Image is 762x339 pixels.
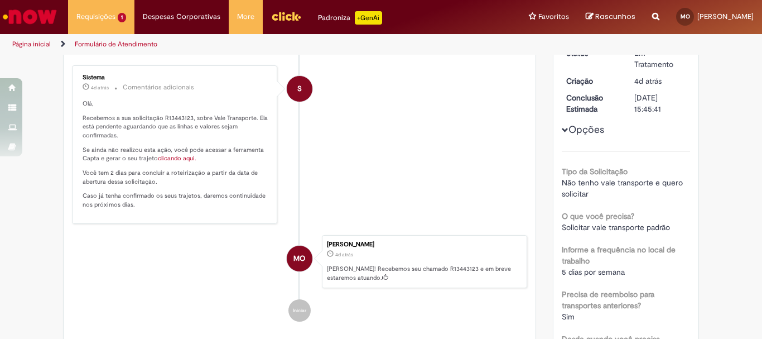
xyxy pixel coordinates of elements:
time: 25/08/2025 09:45:41 [91,84,109,91]
a: Página inicial [12,40,51,49]
p: +GenAi [355,11,382,25]
span: Rascunhos [595,11,635,22]
div: Sistema [83,74,268,81]
div: [DATE] 15:45:41 [634,92,686,114]
span: Despesas Corporativas [143,11,220,22]
span: Não tenho vale transporte e quero solicitar [562,178,685,199]
dt: Conclusão Estimada [558,92,626,114]
div: Padroniza [318,11,382,25]
span: 4d atrás [335,251,353,258]
p: [PERSON_NAME]! Recebemos seu chamado R13443123 e em breve estaremos atuando. [327,265,521,282]
b: Informe a frequência no local de trabalho [562,245,676,266]
span: Requisições [76,11,115,22]
p: Olá, [83,99,268,108]
b: Precisa de reembolso para transportes anteriores? [562,289,654,311]
time: 25/08/2025 09:45:38 [335,251,353,258]
span: 4d atrás [91,84,109,91]
p: Você tem 2 dias para concluir a roteirização a partir da data de abertura dessa solicitação. [83,169,268,186]
a: clicando aqui. [158,154,196,163]
span: S [297,75,302,102]
div: [PERSON_NAME] [327,241,521,248]
img: ServiceNow [1,6,59,28]
span: Sim [562,312,575,322]
dt: Criação [558,75,626,87]
a: Rascunhos [586,12,635,22]
span: Solicitar vale transporte padrão [562,222,670,232]
ul: Trilhas de página [8,34,500,55]
p: Caso já tenha confirmado os seus trajetos, daremos continuidade nos próximos dias. [83,192,268,209]
li: Maria Eduarda De Oliveira Ortiz [72,235,527,289]
p: Recebemos a sua solicitação R13443123, sobre Vale Transporte. Ela está pendente aguardando que as... [83,114,268,140]
div: System [287,76,312,102]
span: More [237,11,254,22]
p: Se ainda não realizou esta ação, você pode acessar a ferramenta Capta e gerar o seu trajeto [83,146,268,163]
span: 5 dias por semana [562,267,625,277]
a: Formulário de Atendimento [75,40,157,49]
span: Favoritos [538,11,569,22]
time: 25/08/2025 09:45:38 [634,76,662,86]
span: 4d atrás [634,76,662,86]
div: Em Tratamento [634,47,686,70]
span: MO [681,13,690,20]
span: 1 [118,13,126,22]
img: click_logo_yellow_360x200.png [271,8,301,25]
small: Comentários adicionais [123,83,194,92]
span: MO [293,245,305,272]
b: Tipo da Solicitação [562,166,628,176]
div: Maria Eduarda De Oliveira Ortiz [287,246,312,271]
div: 25/08/2025 09:45:38 [634,75,686,87]
span: [PERSON_NAME] [697,12,754,21]
ul: Histórico de tíquete [72,54,527,333]
b: O que você precisa? [562,211,634,221]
